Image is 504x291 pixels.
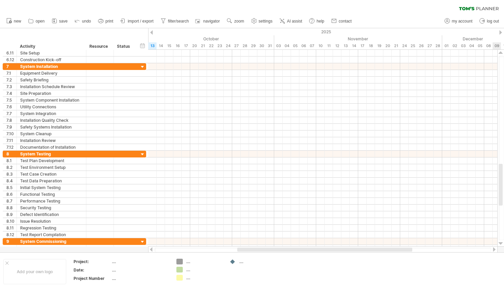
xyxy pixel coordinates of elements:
span: new [14,19,21,24]
a: undo [73,17,93,26]
div: .... [239,259,276,264]
div: 8.11 [6,225,16,231]
div: Friday, 24 October 2025 [224,42,232,49]
div: Monday, 20 October 2025 [190,42,199,49]
div: System Cleanup [20,131,83,137]
div: 7.7 [6,110,16,117]
div: .... [186,275,223,281]
div: Wednesday, 22 October 2025 [207,42,215,49]
div: Monday, 1 December 2025 [442,42,451,49]
a: import / export [119,17,156,26]
div: Friday, 17 October 2025 [182,42,190,49]
div: 6.11 [6,50,16,56]
div: 7.10 [6,131,16,137]
div: Monday, 13 October 2025 [148,42,157,49]
div: Tuesday, 21 October 2025 [199,42,207,49]
div: Wednesday, 15 October 2025 [165,42,173,49]
div: 8.12 [6,231,16,238]
div: Security Testing [20,205,83,211]
div: Safety Briefing [20,77,83,83]
span: contact [339,19,352,24]
a: filter/search [159,17,191,26]
div: Equipment Delivery [20,70,83,76]
div: Thursday, 27 November 2025 [425,42,434,49]
span: navigator [203,19,220,24]
div: Monday, 3 November 2025 [274,42,283,49]
div: System Integration [20,110,83,117]
div: 9 [6,238,16,245]
div: .... [112,267,168,273]
a: AI assist [278,17,304,26]
div: 9.1 [6,245,16,251]
div: Resource [89,43,110,50]
div: Project: [74,259,111,264]
div: Friday, 5 December 2025 [476,42,484,49]
div: 8.9 [6,211,16,218]
div: 8.4 [6,178,16,184]
div: .... [112,276,168,281]
div: System Installation [20,63,83,70]
div: 8.2 [6,164,16,171]
div: 8.3 [6,171,16,177]
div: Friday, 7 November 2025 [308,42,316,49]
a: my account [443,17,474,26]
div: 7.11 [6,137,16,144]
div: Tuesday, 25 November 2025 [409,42,417,49]
div: .... [112,259,168,264]
div: 7.3 [6,83,16,90]
div: 8 [6,151,16,157]
div: 8.7 [6,198,16,204]
div: Functional Testing [20,191,83,197]
div: Test Environment Setup [20,164,83,171]
div: Test Data Preparation [20,178,83,184]
div: Thursday, 13 November 2025 [341,42,350,49]
a: help [307,17,326,26]
div: 7.12 [6,144,16,150]
div: Site Setup [20,50,83,56]
div: 7 [6,63,16,70]
div: Safety Systems Installation [20,124,83,130]
div: 8.5 [6,184,16,191]
div: Initial System Testing [20,184,83,191]
div: 6.12 [6,57,16,63]
div: 7.2 [6,77,16,83]
div: Tuesday, 18 November 2025 [367,42,375,49]
div: 8.6 [6,191,16,197]
div: 8.8 [6,205,16,211]
div: Wednesday, 5 November 2025 [291,42,299,49]
div: Utility Connections [20,104,83,110]
span: help [317,19,324,24]
a: settings [250,17,275,26]
div: Defect Identification [20,211,83,218]
div: 7.9 [6,124,16,130]
div: Monday, 24 November 2025 [400,42,409,49]
div: Documentation of Installation [20,144,83,150]
div: Installation Review [20,137,83,144]
div: Tuesday, 9 December 2025 [493,42,501,49]
div: Test Report Compilation [20,231,83,238]
div: Thursday, 6 November 2025 [299,42,308,49]
div: Commissioning Plan Development [20,245,83,251]
div: Wednesday, 12 November 2025 [333,42,341,49]
div: Date: [74,267,111,273]
div: System Testing [20,151,83,157]
div: Monday, 17 November 2025 [358,42,367,49]
span: my account [452,19,472,24]
div: Wednesday, 19 November 2025 [375,42,383,49]
a: save [50,17,70,26]
div: Performance Testing [20,198,83,204]
div: Monday, 8 December 2025 [484,42,493,49]
div: Monday, 10 November 2025 [316,42,325,49]
span: import / export [128,19,154,24]
div: Test Plan Development [20,157,83,164]
div: Friday, 14 November 2025 [350,42,358,49]
a: log out [478,17,501,26]
div: Wednesday, 29 October 2025 [249,42,257,49]
div: Friday, 31 October 2025 [266,42,274,49]
div: Installation Quality Check [20,117,83,123]
div: October 2025 [81,35,274,42]
div: Thursday, 4 December 2025 [467,42,476,49]
div: 7.6 [6,104,16,110]
div: Construction Kick-off [20,57,83,63]
span: save [59,19,68,24]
